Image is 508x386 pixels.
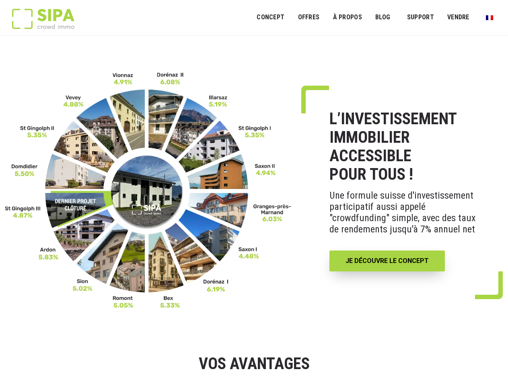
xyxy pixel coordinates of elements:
[5,72,292,309] img: FR-_3__11zon
[402,8,439,27] a: SUPPORT
[257,7,496,27] nav: Menu principal
[370,8,396,27] a: Blog
[327,8,367,27] a: À PROPOS
[329,110,485,184] h1: L’INVESTISSEMENT IMMOBILIER ACCESSIBLE POUR TOUS !
[199,354,310,373] strong: VOS AVANTAGES
[292,8,325,27] a: OFFRES
[486,15,493,20] img: Français
[442,8,475,27] a: VENDRE
[329,250,445,271] a: JE DÉCOUVRE LE CONCEPT
[329,184,485,241] p: Une formule suisse d'investissement participatif aussi appelé "crowdfunding" simple, avec des tau...
[481,10,498,25] a: Passer à
[251,8,290,27] a: Concept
